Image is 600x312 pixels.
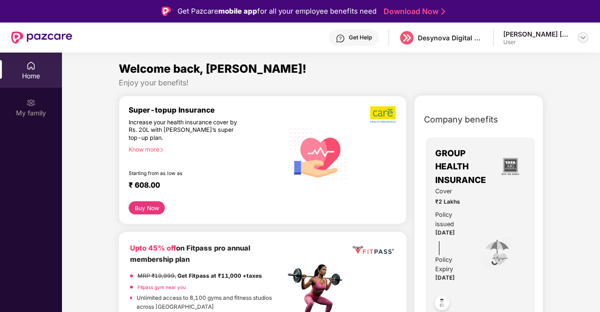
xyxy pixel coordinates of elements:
[162,7,171,16] img: Logo
[482,237,513,268] img: icon
[130,244,250,263] b: on Fitpass pro annual membership plan
[435,198,469,206] span: ₹2 Lakhs
[129,201,165,214] button: Buy Now
[119,78,543,88] div: Enjoy your benefits!
[129,119,245,142] div: Increase your health insurance cover by Rs. 20L with [PERSON_NAME]’s super top-up plan.
[435,255,469,274] div: Policy Expiry
[435,187,469,196] span: Cover
[435,147,495,187] span: GROUP HEALTH INSURANCE
[400,31,414,45] img: logo%20(5).png
[11,31,72,44] img: New Pazcare Logo
[177,273,262,279] strong: Get Fitpass at ₹11,000 +taxes
[129,181,276,192] div: ₹ 608.00
[384,7,442,16] a: Download Now
[130,244,176,252] b: Upto 45% off
[498,154,523,179] img: insurerLogo
[26,61,36,70] img: svg+xml;base64,PHN2ZyBpZD0iSG9tZSIgeG1sbnM9Imh0dHA6Ly93d3cudzMub3JnLzIwMDAvc3ZnIiB3aWR0aD0iMjAiIG...
[137,294,285,311] p: Unlimited access to 8,100 gyms and fitness studios across [GEOGRAPHIC_DATA]
[129,170,245,177] div: Starting from as low as
[435,229,455,236] span: [DATE]
[285,119,352,187] img: svg+xml;base64,PHN2ZyB4bWxucz0iaHR0cDovL3d3dy53My5vcmcvMjAwMC9zdmciIHhtbG5zOnhsaW5rPSJodHRwOi8vd3...
[370,106,397,123] img: b5dec4f62d2307b9de63beb79f102df3.png
[138,273,176,279] del: MRP ₹19,999,
[129,146,279,152] div: Know more
[26,98,36,107] img: svg+xml;base64,PHN2ZyB3aWR0aD0iMjAiIGhlaWdodD0iMjAiIHZpZXdCb3g9IjAgMCAyMCAyMCIgZmlsbD0ibm9uZSIgeG...
[138,284,186,290] a: Fitpass gym near you
[349,34,372,41] div: Get Help
[177,6,377,17] div: Get Pazcare for all your employee benefits need
[119,62,307,76] span: Welcome back, [PERSON_NAME]!
[441,7,445,16] img: Stroke
[579,34,587,41] img: svg+xml;base64,PHN2ZyBpZD0iRHJvcGRvd24tMzJ4MzIiIHhtbG5zPSJodHRwOi8vd3d3LnczLm9yZy8yMDAwL3N2ZyIgd2...
[129,106,285,114] div: Super-topup Insurance
[435,210,469,229] div: Policy issued
[218,7,257,15] strong: mobile app
[424,113,498,126] span: Company benefits
[418,33,484,42] div: Desynova Digital private limited
[159,147,164,152] span: right
[435,274,455,281] span: [DATE]
[503,30,569,38] div: [PERSON_NAME] [PERSON_NAME]
[336,34,345,43] img: svg+xml;base64,PHN2ZyBpZD0iSGVscC0zMngzMiIgeG1sbnM9Imh0dHA6Ly93d3cudzMub3JnLzIwMDAvc3ZnIiB3aWR0aD...
[503,38,569,46] div: User
[351,243,395,257] img: fppp.png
